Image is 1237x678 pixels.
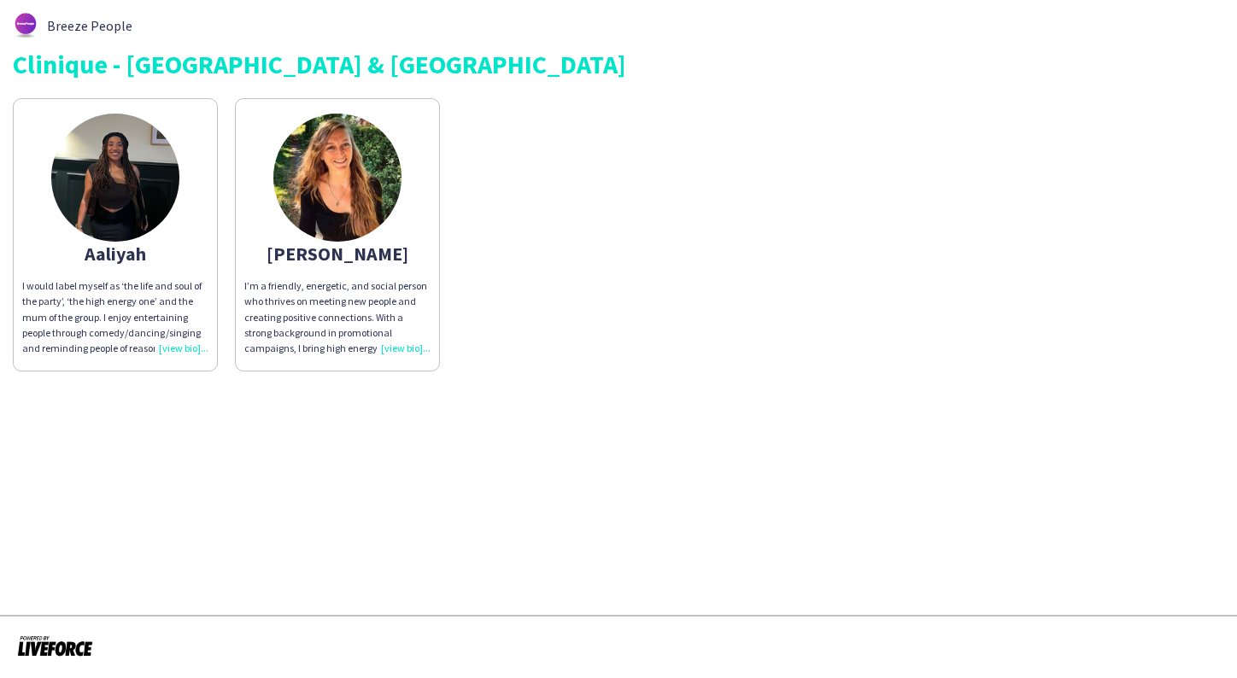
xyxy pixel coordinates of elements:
div: I would label myself as ‘the life and soul of the party’, ‘the high energy one’ and the mum of th... [22,278,208,356]
img: thumb-6691183c8461b.png [51,114,179,242]
div: Clinique - [GEOGRAPHIC_DATA] & [GEOGRAPHIC_DATA] [13,51,1224,77]
img: thumb-62876bd588459.png [13,13,38,38]
img: thumb-66ef193128407.jpeg [273,114,402,242]
span: Breeze People [47,18,132,33]
div: [PERSON_NAME] [244,246,431,261]
p: I’m a friendly, energetic, and social person who thrives on meeting new people and creating posit... [244,278,431,356]
div: Aaliyah [22,246,208,261]
img: Powered by Liveforce [17,634,93,658]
